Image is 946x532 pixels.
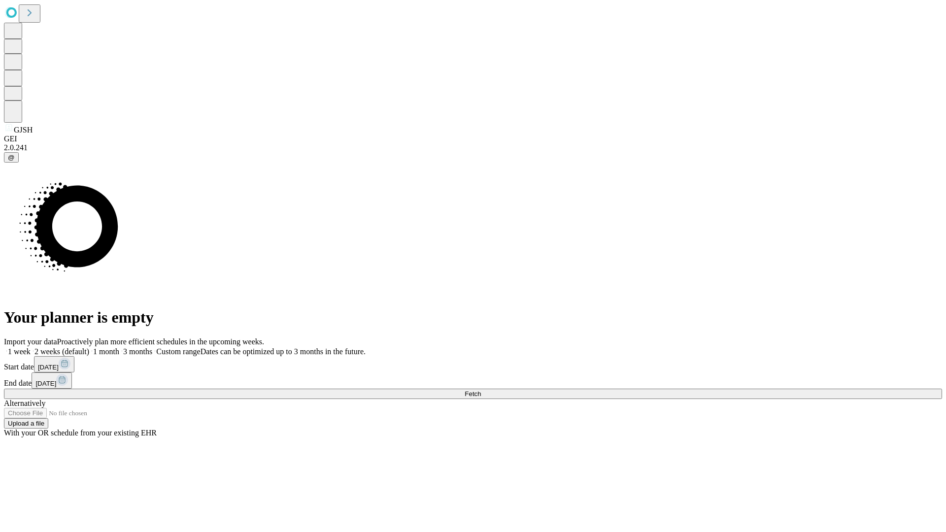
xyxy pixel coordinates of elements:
span: GJSH [14,126,33,134]
span: With your OR schedule from your existing EHR [4,429,157,437]
span: Proactively plan more efficient schedules in the upcoming weeks. [57,337,264,346]
span: Fetch [465,390,481,398]
button: Fetch [4,389,942,399]
button: [DATE] [34,356,74,372]
div: GEI [4,134,942,143]
span: @ [8,154,15,161]
span: 1 month [93,347,119,356]
button: Upload a file [4,418,48,429]
span: 1 week [8,347,31,356]
span: Custom range [156,347,200,356]
div: End date [4,372,942,389]
div: 2.0.241 [4,143,942,152]
span: Dates can be optimized up to 3 months in the future. [201,347,366,356]
span: Alternatively [4,399,45,407]
button: @ [4,152,19,163]
span: 3 months [123,347,152,356]
span: Import your data [4,337,57,346]
div: Start date [4,356,942,372]
button: [DATE] [32,372,72,389]
span: [DATE] [35,380,56,387]
span: [DATE] [38,364,59,371]
h1: Your planner is empty [4,308,942,327]
span: 2 weeks (default) [34,347,89,356]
